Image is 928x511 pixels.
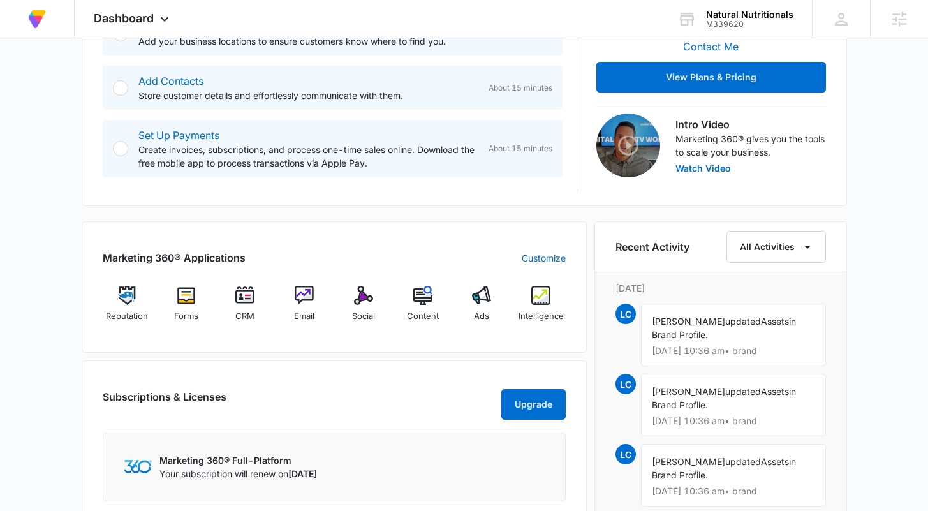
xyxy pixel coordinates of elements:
[501,389,566,420] button: Upgrade
[138,34,483,48] p: Add your business locations to ensure customers know where to find you.
[522,251,566,265] a: Customize
[474,310,489,323] span: Ads
[615,239,689,255] h6: Recent Activity
[725,456,761,467] span: updated
[519,310,564,323] span: Intelligence
[652,386,725,397] span: [PERSON_NAME]
[407,310,439,323] span: Content
[596,114,660,177] img: Intro Video
[124,460,152,473] img: Marketing 360 Logo
[652,316,725,327] span: [PERSON_NAME]
[726,231,826,263] button: All Activities
[761,456,789,467] span: Assets
[106,310,148,323] span: Reputation
[652,346,815,355] p: [DATE] 10:36 am • brand
[26,8,48,31] img: Volusion
[652,456,725,467] span: [PERSON_NAME]
[221,286,270,332] a: CRM
[138,89,478,102] p: Store customer details and effortlessly communicate with them.
[761,316,789,327] span: Assets
[596,62,826,93] button: View Plans & Pricing
[159,454,317,467] p: Marketing 360® Full-Platform
[489,143,552,154] span: About 15 minutes
[161,286,210,332] a: Forms
[517,286,566,332] a: Intelligence
[615,304,636,324] span: LC
[706,10,793,20] div: account name
[615,374,636,394] span: LC
[725,386,761,397] span: updated
[675,164,731,173] button: Watch Video
[725,316,761,327] span: updated
[103,389,226,415] h2: Subscriptions & Licenses
[489,82,552,94] span: About 15 minutes
[288,468,317,479] span: [DATE]
[761,386,789,397] span: Assets
[398,286,447,332] a: Content
[339,286,388,332] a: Social
[652,417,815,426] p: [DATE] 10:36 am • brand
[675,132,826,159] p: Marketing 360® gives you the tools to scale your business.
[138,143,478,170] p: Create invoices, subscriptions, and process one-time sales online. Download the free mobile app t...
[615,281,826,295] p: [DATE]
[652,487,815,496] p: [DATE] 10:36 am • brand
[675,117,826,132] h3: Intro Video
[138,75,203,87] a: Add Contacts
[352,310,375,323] span: Social
[159,467,317,480] p: Your subscription will renew on
[103,286,152,332] a: Reputation
[670,31,751,62] button: Contact Me
[235,310,254,323] span: CRM
[280,286,329,332] a: Email
[615,444,636,464] span: LC
[174,310,198,323] span: Forms
[294,310,314,323] span: Email
[103,250,246,265] h2: Marketing 360® Applications
[457,286,506,332] a: Ads
[138,129,219,142] a: Set Up Payments
[94,11,154,25] span: Dashboard
[706,20,793,29] div: account id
